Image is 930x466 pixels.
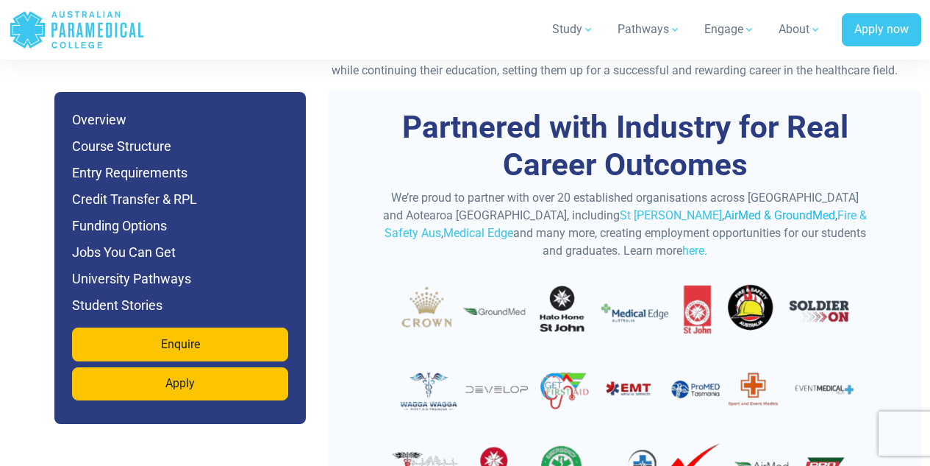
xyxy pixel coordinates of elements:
[381,109,870,183] h3: Partnered with Industry for Real Career Outcomes
[620,208,722,222] a: St [PERSON_NAME]
[443,226,513,240] a: Medical Edge
[695,9,764,50] a: Engage
[682,244,707,258] a: here.
[9,6,145,54] a: Australian Paramedical College
[381,189,870,260] p: We’re proud to partner with over 20 established organisations across [GEOGRAPHIC_DATA] and Aotear...
[543,9,603,50] a: Study
[770,9,830,50] a: About
[842,13,921,47] a: Apply now
[609,9,690,50] a: Pathways
[724,208,835,222] a: AirMed & GroundMed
